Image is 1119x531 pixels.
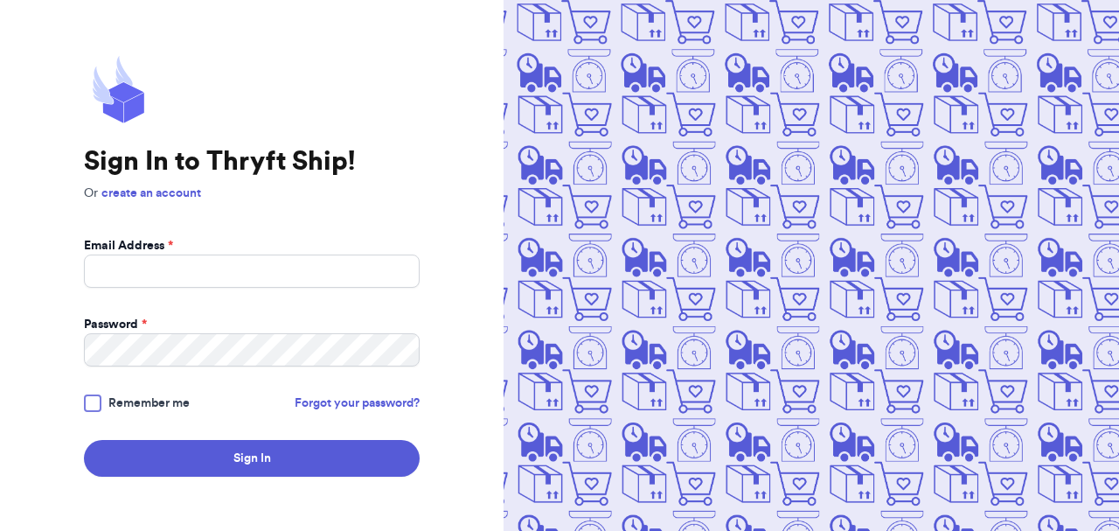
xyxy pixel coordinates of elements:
p: Or [84,185,420,202]
span: Remember me [108,395,190,412]
button: Sign In [84,440,420,477]
h1: Sign In to Thryft Ship! [84,146,420,178]
label: Password [84,316,147,333]
label: Email Address [84,237,173,255]
a: create an account [101,187,201,199]
a: Forgot your password? [295,395,420,412]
